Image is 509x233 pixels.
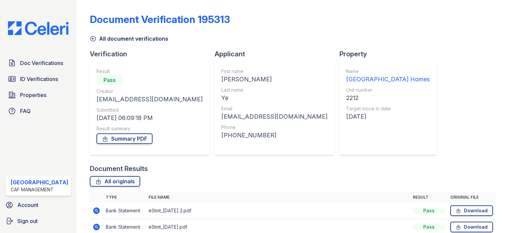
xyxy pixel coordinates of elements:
a: Download [450,205,493,216]
div: Document Results [90,164,148,173]
div: 2212 [346,93,430,103]
th: Type [103,192,146,203]
a: All originals [90,176,140,187]
th: File name [146,192,410,203]
div: Pass [413,207,445,214]
span: Sign out [17,217,38,225]
div: Result [96,68,203,75]
div: Pass [96,75,123,85]
div: Document Verification 195313 [90,13,230,25]
div: Verification [90,49,215,59]
a: FAQ [5,104,71,118]
div: Result summary [96,125,203,132]
div: Unit number [346,87,430,93]
div: CAF Management [11,186,68,193]
span: Properties [20,91,46,99]
div: Phone [221,124,327,131]
a: Sign out [3,214,74,228]
div: [EMAIL_ADDRESS][DOMAIN_NAME] [221,112,327,121]
div: Creator [96,88,203,95]
div: Submitted [96,107,203,113]
div: Last name [221,87,327,93]
div: [GEOGRAPHIC_DATA] Homes [346,75,430,84]
a: Account [3,198,74,212]
div: Property [339,49,442,59]
th: Original file [448,192,496,203]
a: All document verifications [90,35,168,43]
div: [EMAIL_ADDRESS][DOMAIN_NAME] [96,95,203,104]
div: [GEOGRAPHIC_DATA] [11,178,68,186]
div: [DATE] 06:09:18 PM [96,113,203,123]
a: Download [450,222,493,232]
td: Bank Statement [103,203,146,219]
span: ID Verifications [20,75,58,83]
a: Doc Verifications [5,56,71,70]
div: [PHONE_NUMBER] [221,131,327,140]
div: Name [346,68,430,75]
div: Email [221,105,327,112]
span: Account [17,201,38,209]
td: eStmt_[DATE] 2.pdf [146,203,410,219]
div: Ye [221,93,327,103]
a: ID Verifications [5,72,71,86]
span: Doc Verifications [20,59,63,67]
div: Pass [413,224,445,230]
img: CE_Logo_Blue-a8612792a0a2168367f1c8372b55b34899dd931a85d93a1a3d3e32e68fde9ad4.png [3,21,74,35]
a: Name [GEOGRAPHIC_DATA] Homes [346,68,430,84]
div: Target move in date [346,105,430,112]
div: [PERSON_NAME] [221,75,327,84]
div: First name [221,68,327,75]
span: FAQ [20,107,31,115]
a: Summary PDF [96,133,153,144]
div: [DATE] [346,112,430,121]
div: Applicant [215,49,339,59]
th: Result [410,192,448,203]
a: Properties [5,88,71,102]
